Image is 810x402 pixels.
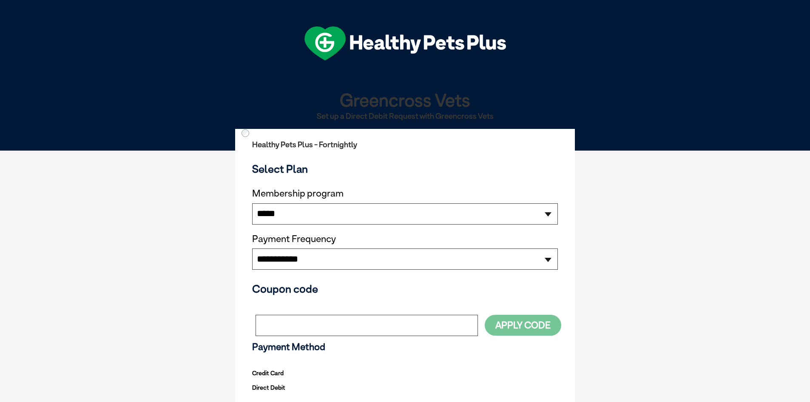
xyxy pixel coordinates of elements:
h3: Select Plan [252,163,558,175]
h1: Greencross Vets [239,90,571,109]
img: hpp-logo-landscape-green-white.png [304,26,506,60]
label: Membership program [252,188,558,199]
h2: Set up a Direct Debit Request with Greencross Vets [239,112,571,120]
input: Direct Debit [242,129,249,137]
label: Payment Frequency [252,234,336,245]
h3: Coupon code [252,282,558,295]
label: Direct Debit [252,382,285,393]
button: Apply Code [485,315,561,336]
label: Credit Card [252,368,284,379]
h2: Healthy Pets Plus - Fortnightly [252,140,558,149]
h3: Payment Method [252,342,558,353]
